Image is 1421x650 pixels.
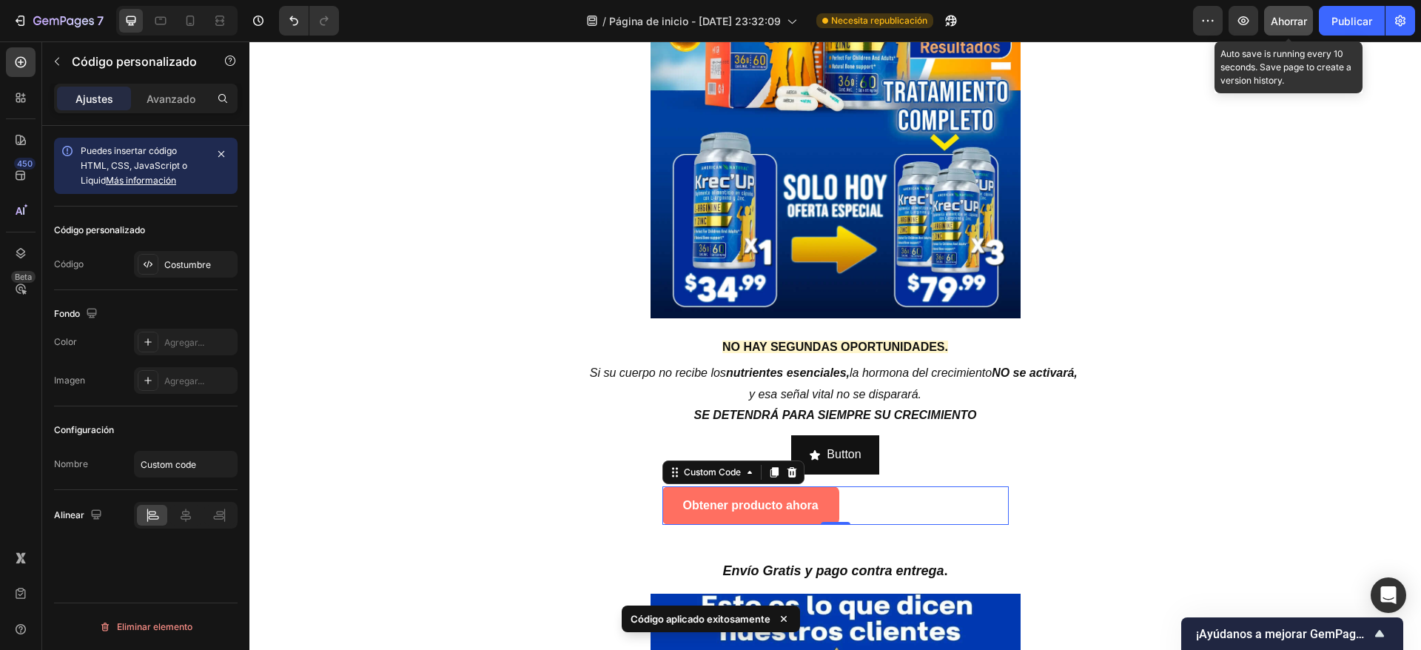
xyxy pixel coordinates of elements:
[340,325,831,338] span: Si su cuerpo no recibe los la hormona del crecimiento
[72,54,197,69] font: Código personalizado
[164,259,211,270] font: Costumbre
[54,258,84,269] font: Código
[279,6,339,36] div: Deshacer/Rehacer
[1196,627,1371,641] font: ¡Ayúdanos a mejorar GemPages!
[500,346,672,359] span: y esa señal vital no se disparará.
[54,336,77,347] font: Color
[473,299,699,312] strong: NO HAY SEGUNDAS OPORTUNIDADES.
[1196,625,1388,643] button: Mostrar encuesta - ¡Ayúdanos a mejorar GemPages!
[1271,15,1307,27] font: Ahorrar
[445,367,728,380] strong: SE DETENDRÁ PARA SIEMPRE SU CRECIMIENTO
[831,15,927,26] font: Necesita republicación
[54,375,85,386] font: Imagen
[477,325,600,338] strong: nutrientes esenciales,
[431,424,494,438] div: Custom Code
[249,41,1421,650] iframe: Área de diseño
[54,224,145,235] font: Código personalizado
[473,522,694,537] strong: Envío Gratis y pago contra entrega
[609,15,781,27] font: Página de inicio - [DATE] 23:32:09
[54,308,80,319] font: Fondo
[695,522,699,537] strong: .
[54,458,88,469] font: Nombre
[54,424,114,435] font: Configuración
[602,15,606,27] font: /
[1331,15,1372,27] font: Publicar
[1264,6,1313,36] button: Ahorrar
[413,445,590,483] a: Obtener producto ahora
[81,145,187,186] font: Puedes insertar código HTML, CSS, JavaScript o Liquid
[17,158,33,169] font: 450
[97,13,104,28] font: 7
[542,394,629,433] a: Button
[54,615,238,639] button: Eliminar elemento
[54,509,84,520] font: Alinear
[72,53,198,70] p: Código personalizado
[1371,577,1406,613] div: Abrir Intercom Messenger
[577,403,611,424] p: Button
[1319,6,1385,36] button: Publicar
[75,93,113,105] font: Ajustes
[631,613,770,625] font: Código aplicado exitosamente
[147,93,195,105] font: Avanzado
[117,621,192,632] font: Eliminar elemento
[15,272,32,282] font: Beta
[742,325,828,338] strong: NO se activará,
[106,175,176,186] a: Más información
[164,337,204,348] font: Agregar...
[164,375,204,386] font: Agregar...
[6,6,110,36] button: 7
